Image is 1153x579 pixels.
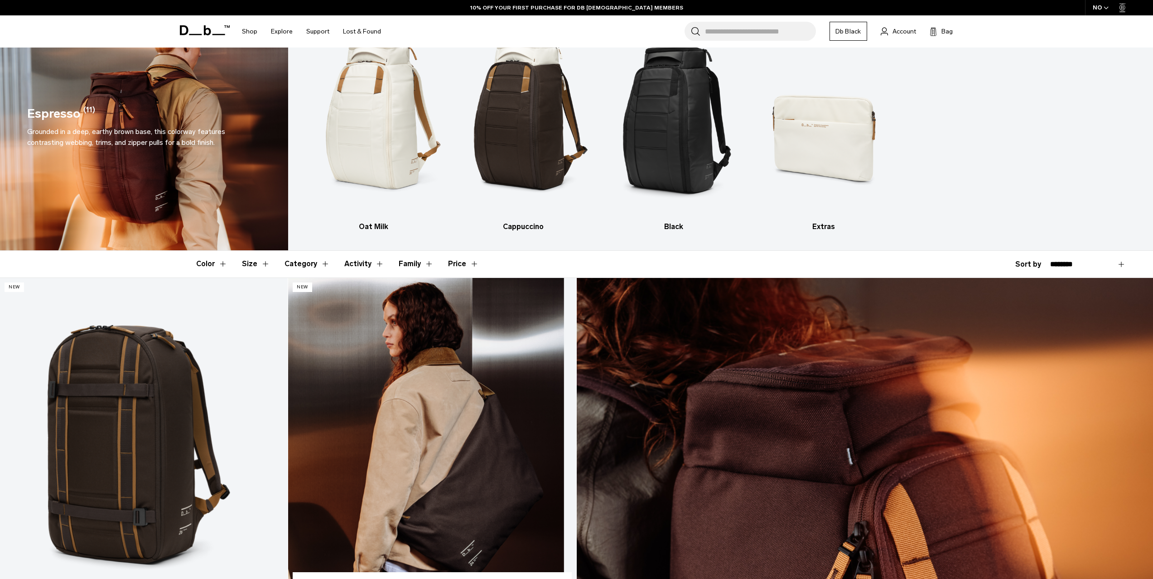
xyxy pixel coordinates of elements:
span: Grounded in a deep, earthy brown base, this colorway features contrasting webbing, trims, and zip... [27,127,225,147]
button: Toggle Filter [196,251,227,277]
li: 1 / 4 [306,16,440,232]
button: Toggle Price [448,251,479,277]
button: Toggle Filter [399,251,434,277]
h3: Oat Milk [306,221,440,232]
a: Db Black [607,16,741,232]
button: Bag [930,26,953,37]
img: Db [306,16,440,217]
h1: Espresso [27,105,80,123]
li: 4 / 4 [757,16,891,232]
li: 2 / 4 [456,16,590,232]
a: Db Extras [757,16,891,232]
img: Db [757,16,891,217]
button: Toggle Filter [344,251,384,277]
li: 3 / 4 [607,16,741,232]
p: New [5,282,24,292]
a: Lost & Found [343,15,381,48]
img: Db [607,16,741,217]
a: Support [306,15,329,48]
nav: Main Navigation [235,15,388,48]
a: Db Oat Milk [306,16,440,232]
img: Db [456,16,590,217]
span: Account [892,27,916,36]
button: Toggle Filter [242,251,270,277]
a: Shop [242,15,257,48]
button: Toggle Filter [285,251,330,277]
a: 10% OFF YOUR FIRST PURCHASE FOR DB [DEMOGRAPHIC_DATA] MEMBERS [470,4,683,12]
h3: Cappuccino [456,221,590,232]
h3: Black [607,221,741,232]
a: Db Cappuccino [456,16,590,232]
a: Db Black [830,22,867,41]
a: Explore [271,15,293,48]
p: New [293,282,312,292]
span: (11) [83,105,95,123]
a: Account [881,26,916,37]
span: Bag [941,27,953,36]
h3: Extras [757,221,891,232]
